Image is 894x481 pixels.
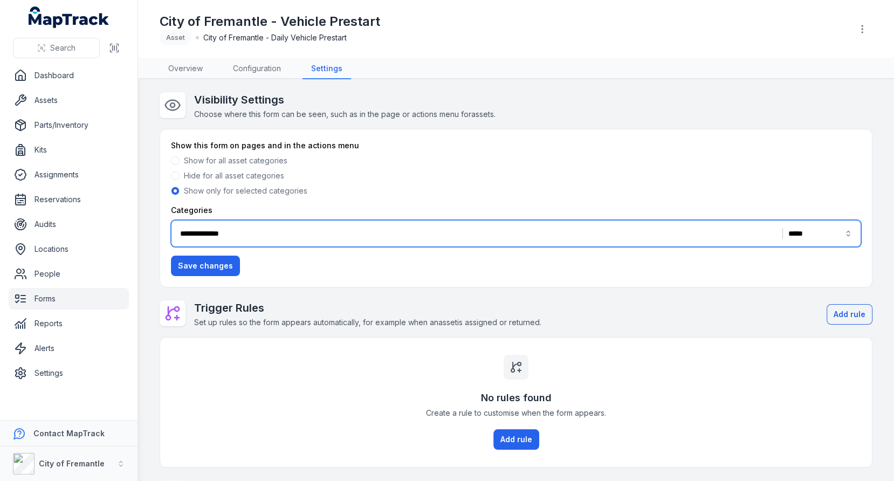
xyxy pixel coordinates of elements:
strong: City of Fremantle [39,459,105,468]
a: Assets [9,90,129,111]
button: | [171,220,861,247]
h2: Visibility Settings [194,92,496,107]
label: Categories [171,205,212,216]
a: Parts/Inventory [9,114,129,136]
a: MapTrack [29,6,109,28]
h3: No rules found [481,390,552,406]
div: Asset [160,30,191,45]
a: Settings [9,362,129,384]
span: City of Fremantle - Daily Vehicle Prestart [203,32,347,43]
strong: Contact MapTrack [33,429,105,438]
h2: Trigger Rules [194,300,541,315]
a: Kits [9,139,129,161]
label: Hide for all asset categories [184,170,284,181]
span: Set up rules so the form appears automatically, for example when an asset is assigned or returned. [194,318,541,327]
a: Settings [302,59,351,79]
a: Overview [160,59,211,79]
h1: City of Fremantle - Vehicle Prestart [160,13,380,30]
a: Dashboard [9,65,129,86]
a: Forms [9,288,129,310]
button: Search [13,38,100,58]
span: Search [50,43,75,53]
a: Assignments [9,164,129,185]
span: Create a rule to customise when the form appears. [426,408,606,418]
label: Show this form on pages and in the actions menu [171,140,359,151]
a: People [9,263,129,285]
button: Add rule [493,429,539,450]
label: Show for all asset categories [184,155,287,166]
a: Reports [9,313,129,334]
a: Alerts [9,338,129,359]
a: Audits [9,214,129,235]
a: Configuration [224,59,290,79]
span: Choose where this form can be seen, such as in the page or actions menu for assets . [194,109,496,119]
button: Add rule [827,304,872,325]
button: Save changes [171,256,240,276]
a: Reservations [9,189,129,210]
label: Show only for selected categories [184,185,307,196]
a: Locations [9,238,129,260]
